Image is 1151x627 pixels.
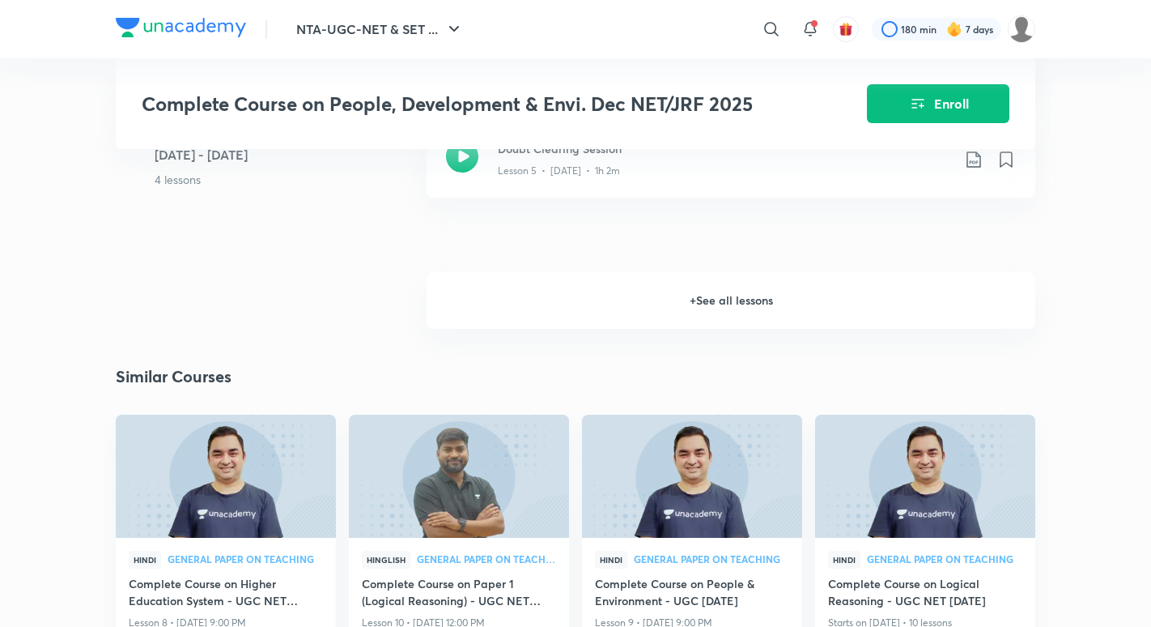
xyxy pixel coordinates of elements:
p: 4 lessons [155,171,414,188]
a: Doubt Clearing SessionLesson 5 • [DATE] • 1h 2m [427,121,1035,217]
a: Company Logo [116,18,246,41]
img: ravleen kaur [1008,15,1035,43]
a: new-thumbnail [582,415,802,538]
h5: [DATE] - [DATE] [155,145,414,164]
h3: Complete Course on People, Development & Envi. Dec NET/JRF 2025 [142,92,775,116]
a: Complete Course on Higher Education System - UGC NET [DATE] [129,575,323,612]
span: General Paper on Teaching [867,554,1022,564]
button: Enroll [867,84,1009,123]
span: Hindi [129,551,161,569]
span: General Paper on Teaching [417,554,556,564]
a: Complete Course on Paper 1 (Logical Reasoning) - UGC NET [DATE] [362,575,556,612]
p: Lesson 5 • [DATE] • 1h 2m [498,164,620,178]
a: General Paper on Teaching [867,554,1022,565]
a: Complete Course on People & Environment - UGC [DATE] [595,575,789,612]
img: new-thumbnail [113,414,338,540]
a: new-thumbnail [116,415,336,538]
h2: Similar Courses [116,365,231,389]
img: new-thumbnail [580,414,804,540]
button: avatar [833,16,859,42]
img: Company Logo [116,18,246,37]
span: General Paper on Teaching [634,554,789,564]
img: new-thumbnail [346,414,571,540]
span: Hindi [828,551,860,569]
span: General Paper on Teaching [168,554,323,564]
a: new-thumbnail [815,415,1035,538]
span: Hinglish [362,551,410,569]
img: new-thumbnail [813,414,1037,540]
a: Complete Course on Logical Reasoning - UGC NET [DATE] [828,575,1022,612]
button: NTA-UGC-NET & SET ... [287,13,474,45]
span: Hindi [595,551,627,569]
h6: + See all lessons [427,272,1035,329]
a: General Paper on Teaching [634,554,789,565]
img: avatar [839,22,853,36]
img: streak [946,21,962,37]
a: General Paper on Teaching [168,554,323,565]
a: new-thumbnail [349,415,569,538]
a: General Paper on Teaching [417,554,556,565]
